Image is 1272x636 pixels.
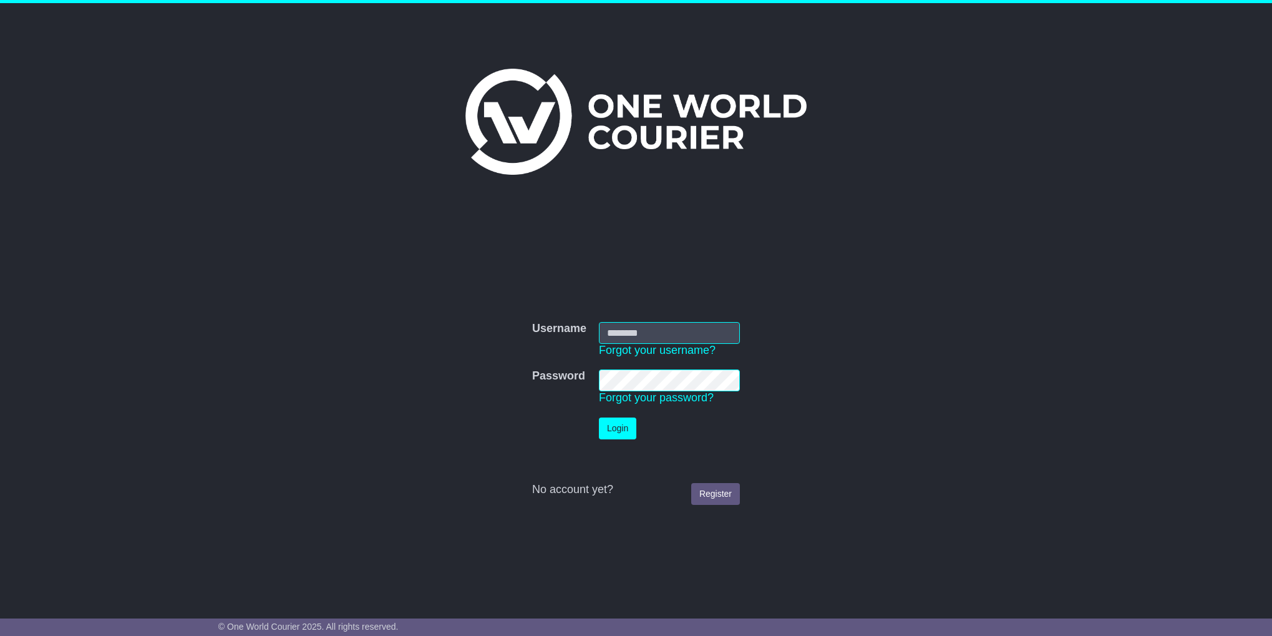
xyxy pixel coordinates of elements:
[465,69,806,175] img: One World
[599,418,636,439] button: Login
[691,483,740,505] a: Register
[532,369,585,383] label: Password
[532,483,740,497] div: No account yet?
[599,391,714,404] a: Forgot your password?
[218,622,399,632] span: © One World Courier 2025. All rights reserved.
[599,344,716,356] a: Forgot your username?
[532,322,586,336] label: Username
